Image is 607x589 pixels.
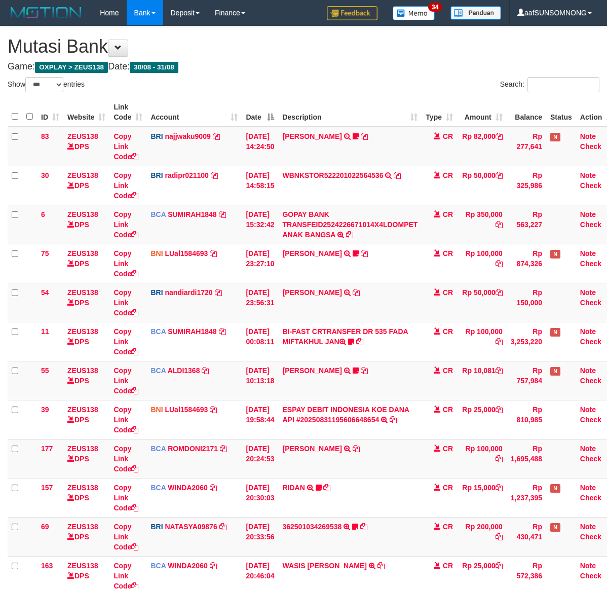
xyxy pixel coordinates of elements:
[242,127,278,166] td: [DATE] 14:24:50
[63,205,109,244] td: DPS
[242,478,278,517] td: [DATE] 20:30:03
[393,6,435,20] img: Button%20Memo.svg
[67,366,98,375] a: ZEUS138
[113,523,138,551] a: Copy Link Code
[580,299,601,307] a: Check
[580,366,596,375] a: Note
[550,484,560,493] span: Has Note
[67,562,98,570] a: ZEUS138
[41,288,49,297] span: 54
[168,484,208,492] a: WINDA2060
[113,484,138,512] a: Copy Link Code
[63,283,109,322] td: DPS
[168,366,200,375] a: ALDI1368
[580,210,596,218] a: Note
[457,322,507,361] td: Rp 100,000
[580,523,596,531] a: Note
[113,327,138,356] a: Copy Link Code
[41,249,49,257] span: 75
[527,77,599,92] input: Search:
[150,249,163,257] span: BNI
[150,210,166,218] span: BCA
[496,484,503,492] a: Copy Rp 15,000 to clipboard
[113,210,138,239] a: Copy Link Code
[496,562,503,570] a: Copy Rp 25,000 to clipboard
[168,445,218,453] a: ROMDONI2171
[67,210,98,218] a: ZEUS138
[443,327,453,336] span: CR
[428,3,442,12] span: 34
[67,288,98,297] a: ZEUS138
[580,220,601,229] a: Check
[443,562,453,570] span: CR
[346,231,353,239] a: Copy GOPAY BANK TRANSFEID2524226671014X4LDOMPET ANAK BANGSA to clipboard
[67,249,98,257] a: ZEUS138
[327,6,377,20] img: Feedback.jpg
[580,249,596,257] a: Note
[282,171,383,179] a: WBNKSTOR522201022564536
[496,366,503,375] a: Copy Rp 10,081 to clipboard
[165,288,212,297] a: nandiardi1720
[242,400,278,439] td: [DATE] 19:58:44
[500,77,599,92] label: Search:
[63,478,109,517] td: DPS
[550,367,560,376] span: Has Note
[507,205,546,244] td: Rp 563,227
[457,127,507,166] td: Rp 82,000
[377,562,385,570] a: Copy WASIS SUMARAH MULY to clipboard
[507,244,546,283] td: Rp 874,326
[168,562,208,570] a: WINDA2060
[394,171,401,179] a: Copy WBNKSTOR522201022564536 to clipboard
[150,562,166,570] span: BCA
[113,445,138,473] a: Copy Link Code
[282,406,409,424] a: ESPAY DEBIT INDONESIA KOE DANA API #20250831195606648654
[63,166,109,205] td: DPS
[150,132,163,140] span: BRI
[443,249,453,257] span: CR
[496,338,503,346] a: Copy Rp 100,000 to clipboard
[443,210,453,218] span: CR
[580,455,601,463] a: Check
[242,205,278,244] td: [DATE] 15:32:42
[580,181,601,190] a: Check
[150,288,163,297] span: BRI
[457,98,507,127] th: Amount: activate to sort column ascending
[41,523,49,531] span: 69
[580,288,596,297] a: Note
[41,327,49,336] span: 11
[496,533,503,541] a: Copy Rp 200,000 to clipboard
[41,171,49,179] span: 30
[25,77,63,92] select: Showentries
[390,416,397,424] a: Copy ESPAY DEBIT INDONESIA KOE DANA API #20250831195606648654 to clipboard
[457,283,507,322] td: Rp 50,000
[580,494,601,502] a: Check
[165,132,210,140] a: najjwaku9009
[242,98,278,127] th: Date: activate to sort column descending
[580,327,596,336] a: Note
[150,171,163,179] span: BRI
[219,327,226,336] a: Copy SUMIRAH1848 to clipboard
[242,439,278,478] td: [DATE] 20:24:53
[450,6,501,20] img: panduan.png
[67,484,98,492] a: ZEUS138
[580,377,601,385] a: Check
[550,133,560,141] span: Has Note
[457,166,507,205] td: Rp 50,000
[282,288,342,297] a: [PERSON_NAME]
[165,249,208,257] a: LUal1584693
[580,132,596,140] a: Note
[113,132,138,161] a: Copy Link Code
[113,406,138,434] a: Copy Link Code
[507,98,546,127] th: Balance
[202,366,209,375] a: Copy ALDI1368 to clipboard
[210,562,217,570] a: Copy WINDA2060 to clipboard
[210,249,217,257] a: Copy LUal1584693 to clipboard
[113,366,138,395] a: Copy Link Code
[507,127,546,166] td: Rp 277,641
[146,98,242,127] th: Account: activate to sort column ascending
[41,484,53,492] span: 157
[215,288,222,297] a: Copy nandiardi1720 to clipboard
[496,220,503,229] a: Copy Rp 350,000 to clipboard
[213,132,220,140] a: Copy najjwaku9009 to clipboard
[353,445,360,453] a: Copy ABDUL GAFUR to clipboard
